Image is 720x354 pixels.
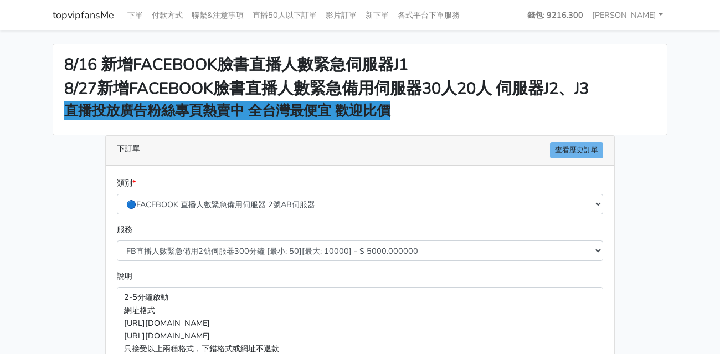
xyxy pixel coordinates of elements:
div: 下訂單 [106,136,614,166]
a: 各式平台下單服務 [393,4,464,26]
a: [PERSON_NAME] [588,4,667,26]
a: topvipfansMe [53,4,114,26]
label: 服務 [117,223,132,236]
strong: 8/16 新增FACEBOOK臉書直播人數緊急伺服器J1 [64,54,408,75]
strong: 錢包: 9216.300 [527,9,583,20]
strong: 8/27新增FACEBOOK臉書直播人數緊急備用伺服器30人20人 伺服器J2、J3 [64,78,589,99]
label: 說明 [117,270,132,283]
strong: 直播投放廣告粉絲專頁熱賣中 全台灣最便宜 歡迎比價 [64,101,390,120]
a: 付款方式 [147,4,187,26]
a: 下單 [123,4,147,26]
a: 查看歷史訂單 [550,142,603,158]
a: 聯繫&注意事項 [187,4,248,26]
a: 新下單 [361,4,393,26]
a: 直播50人以下訂單 [248,4,321,26]
a: 錢包: 9216.300 [523,4,588,26]
label: 類別 [117,177,136,189]
a: 影片訂單 [321,4,361,26]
